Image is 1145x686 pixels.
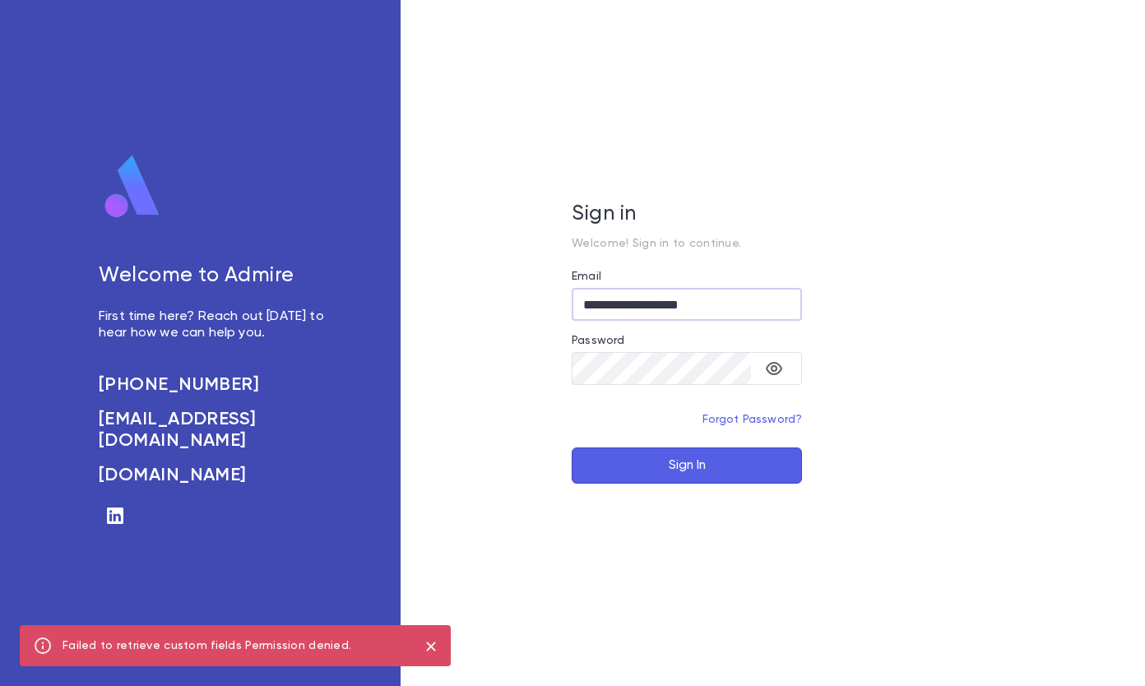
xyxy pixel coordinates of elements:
button: toggle password visibility [758,352,790,385]
label: Password [572,334,624,347]
button: close [418,633,444,660]
img: logo [99,154,166,220]
label: Email [572,270,601,283]
a: [EMAIL_ADDRESS][DOMAIN_NAME] [99,409,335,452]
p: Welcome! Sign in to continue. [572,237,802,250]
div: Failed to retrieve custom fields Permission denied. [63,630,351,661]
h5: Welcome to Admire [99,264,335,289]
p: First time here? Reach out [DATE] to hear how we can help you. [99,308,335,341]
a: [PHONE_NUMBER] [99,374,335,396]
h5: Sign in [572,202,802,227]
button: Sign In [572,447,802,484]
a: [DOMAIN_NAME] [99,465,335,486]
a: Forgot Password? [702,414,803,425]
